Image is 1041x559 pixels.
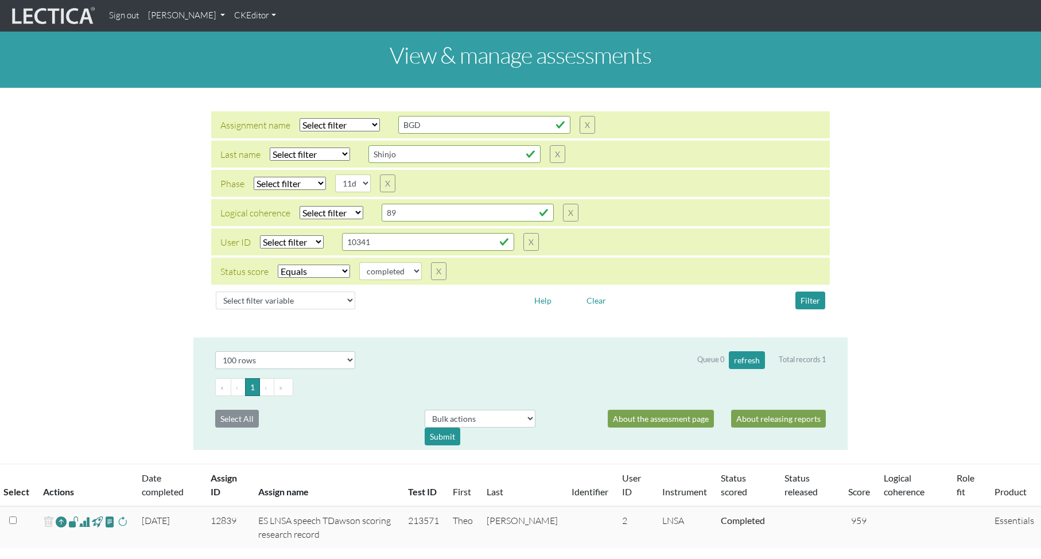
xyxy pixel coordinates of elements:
[220,118,290,132] div: Assignment name
[523,233,539,251] button: X
[220,235,251,249] div: User ID
[446,506,480,548] td: Theo
[401,464,446,507] th: Test ID
[480,506,565,548] td: [PERSON_NAME]
[143,5,230,27] a: [PERSON_NAME]
[608,410,714,428] a: About the assessment page
[135,506,204,548] td: [DATE]
[995,486,1027,497] a: Product
[56,514,67,530] a: Reopen
[43,514,54,530] span: delete
[251,464,402,507] th: Assign name
[851,515,867,526] span: 959
[988,506,1041,548] td: Essentials
[431,262,446,280] button: X
[215,378,826,396] ul: Pagination
[220,206,290,220] div: Logical coherence
[581,292,611,309] button: Clear
[401,506,446,548] td: 213571
[848,486,870,497] a: Score
[721,472,747,497] a: Status scored
[957,472,974,497] a: Role fit
[563,204,578,222] button: X
[220,147,261,161] div: Last name
[251,506,402,548] td: ES LNSA speech TDawson scoring research record
[142,472,184,497] a: Date completed
[68,515,79,528] span: view
[380,174,395,192] button: X
[117,515,128,529] span: rescore
[220,177,244,191] div: Phase
[795,292,825,309] button: Filter
[425,428,460,445] div: Submit
[220,265,269,278] div: Status score
[731,410,826,428] a: About releasing reports
[92,515,103,528] span: view
[245,378,260,396] button: Go to page 1
[884,472,925,497] a: Logical coherence
[550,145,565,163] button: X
[662,486,707,497] a: Instrument
[729,351,765,369] button: refresh
[615,506,655,548] td: 2
[230,5,281,27] a: CKEditor
[215,410,259,428] button: Select All
[655,506,714,548] td: LNSA
[104,515,115,528] span: view
[36,464,135,507] th: Actions
[9,5,95,27] img: lecticalive
[204,506,251,548] td: 12839
[487,486,503,497] a: Last
[697,351,826,369] div: Queue 0 Total records 1
[622,472,641,497] a: User ID
[79,515,90,529] span: Analyst score
[104,5,143,27] a: Sign out
[721,515,765,526] a: Completed = assessment has been completed; CS scored = assessment has been CLAS scored; LS scored...
[784,472,818,497] a: Status released
[529,292,557,309] button: Help
[204,464,251,507] th: Assign ID
[580,116,595,134] button: X
[572,486,608,497] a: Identifier
[453,486,471,497] a: First
[529,294,557,305] a: Help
